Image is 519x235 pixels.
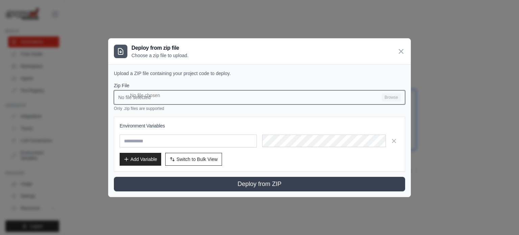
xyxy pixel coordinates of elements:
p: Choose a zip file to upload. [131,52,189,59]
h3: Environment Variables [120,122,399,129]
input: No file selected Browse [114,90,405,104]
h3: Deploy from zip file [131,44,189,52]
button: Deploy from ZIP [114,177,405,191]
label: Zip File [114,82,405,89]
p: Only .zip files are supported [114,106,405,111]
span: Switch to Bulk View [176,156,218,163]
button: Add Variable [120,153,161,166]
button: Switch to Bulk View [165,153,222,166]
p: Upload a ZIP file containing your project code to deploy. [114,70,405,77]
